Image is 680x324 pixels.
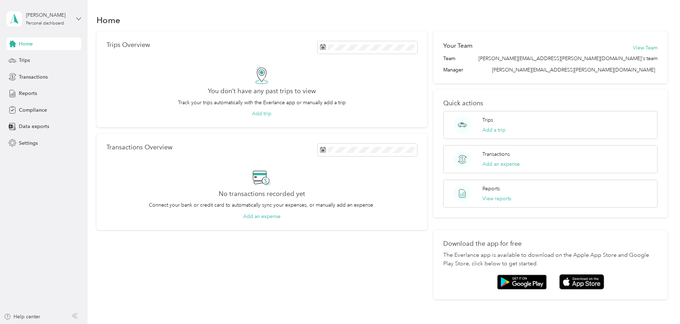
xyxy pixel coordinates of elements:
img: Google play [497,275,547,290]
p: Download the app for free [443,240,658,248]
span: Transactions [19,73,48,81]
h2: No transactions recorded yet [219,190,305,198]
p: Transactions Overview [106,144,172,151]
span: Reports [19,90,37,97]
button: View reports [482,195,511,202]
span: [PERSON_NAME][EMAIL_ADDRESS][PERSON_NAME][DOMAIN_NAME] [492,67,655,73]
img: App store [559,274,604,290]
p: Trips [482,116,493,124]
div: Personal dashboard [26,21,64,26]
span: Manager [443,66,463,74]
button: Add trip [252,110,271,117]
button: Add an expense [243,213,281,220]
p: Reports [482,185,500,192]
p: Transactions [482,150,510,158]
span: Team [443,55,455,62]
p: Track your trips automatically with the Everlance app or manually add a trip [178,99,346,106]
p: Trips Overview [106,41,150,49]
button: Add an expense [482,160,520,168]
h2: You don’t have any past trips to view [208,87,316,95]
h1: Home [96,16,120,24]
button: Add a trip [482,126,506,134]
span: Home [19,40,33,48]
button: View Team [633,44,658,52]
p: The Everlance app is available to download on the Apple App Store and Google Play Store, click be... [443,251,658,268]
span: Data exports [19,123,49,130]
h2: Your Team [443,41,472,50]
span: [PERSON_NAME][EMAIL_ADDRESS][PERSON_NAME][DOMAIN_NAME]'s team [478,55,658,62]
button: Help center [4,313,40,320]
span: Compliance [19,106,47,114]
span: Trips [19,57,30,64]
div: [PERSON_NAME] [26,11,70,19]
iframe: Everlance-gr Chat Button Frame [640,284,680,324]
span: Settings [19,139,38,147]
p: Connect your bank or credit card to automatically sync your expenses, or manually add an expense. [149,201,375,209]
p: Quick actions [443,100,658,107]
